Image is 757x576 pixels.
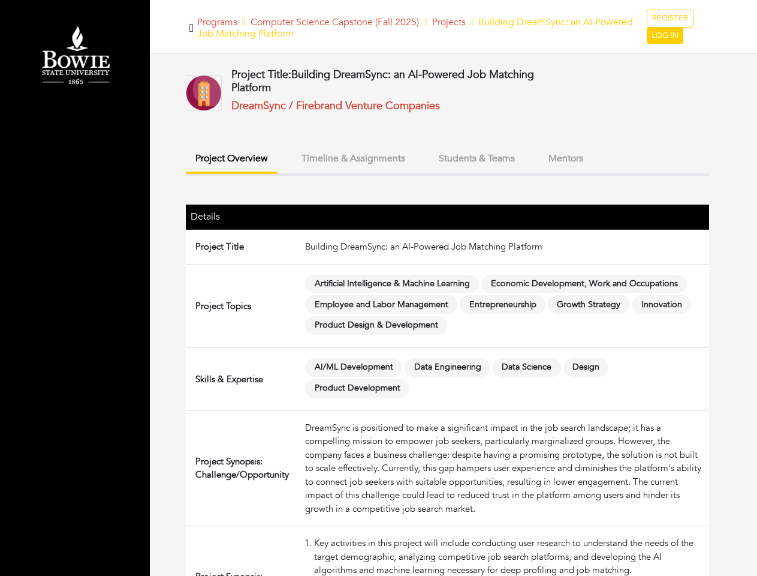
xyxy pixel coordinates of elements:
a: REGISTER [647,10,693,28]
span: Employee and Labor Management [305,295,457,314]
span: AI/ML Development [305,358,402,377]
span: Economic Development, Work and Occupations [481,275,687,293]
span: Product Design & Development [305,316,447,335]
td: Project Synopsis: Challenge/Opportunity [186,410,300,526]
span: Growth Strategy [548,295,630,314]
a: Computer Science Capstone (Fall 2025) [251,16,419,29]
span: Building DreamSync: an AI-Powered Job Matching Platform [197,16,634,40]
span: Entrepreneurship [460,295,545,314]
button: Students & Teams [429,146,524,172]
span: Data Science [493,358,561,377]
th: Details [186,205,300,229]
td: Skills & Expertise [186,348,300,411]
img: Company-Icon-7f8a26afd1715722aa5ae9dc11300c11ceeb4d32eda0db0d61c21d11b95ecac6.png [186,75,222,111]
div: DreamSync is positioned to make a significant impact in the job search landscape; it has a compel... [305,421,704,516]
span: Building DreamSync: an AI-Powered Job Matching Platform [231,67,534,95]
span: Data Engineering [405,358,490,377]
span: Product Development [305,379,409,398]
td: Project Title [186,229,300,264]
span: Design [563,358,609,377]
button: Project Overview [186,146,278,174]
a: Projects [432,16,466,29]
h4: Project Title: [231,68,552,94]
a: LOG IN [647,28,683,44]
button: Timeline & Assignments [292,146,415,172]
img: Bowie%20State%20University%20Logo.png [12,21,138,92]
td: Building DreamSync: an AI-Powered Job Matching Platform [300,229,709,264]
span: Artificial Intelligence & Machine Learning [305,275,479,293]
a: Programs [197,16,237,29]
td: Project Topics [186,264,300,347]
a: DreamSync / Firebrand Venture Companies [231,98,440,113]
button: Mentors [539,146,593,172]
span: Innovation [632,295,692,314]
